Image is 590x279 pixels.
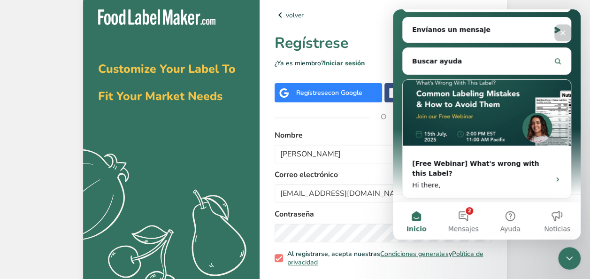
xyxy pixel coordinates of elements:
[296,88,362,98] div: Regístrese
[393,9,581,240] iframe: Intercom live chat
[275,169,492,180] label: Correo electrónico
[275,58,492,68] p: ¿Ya es miembro?
[283,250,489,266] span: Al registrarse, acepta nuestras y
[558,247,581,270] iframe: Intercom live chat
[275,9,492,21] a: volver
[98,61,236,104] span: Customize Your Label To Fit Your Market Needs
[369,103,398,131] span: O
[380,249,448,258] a: Condiciones generales
[275,184,492,203] input: email@example.com
[328,88,362,97] span: con Google
[275,145,492,163] input: John Doe
[287,249,483,267] a: Política de privacidad
[275,130,492,141] label: Nombre
[275,209,492,220] label: Contraseña
[98,9,215,25] img: Food Label Maker
[324,59,365,68] a: Iniciar sesión
[275,32,492,54] h1: Regístrese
